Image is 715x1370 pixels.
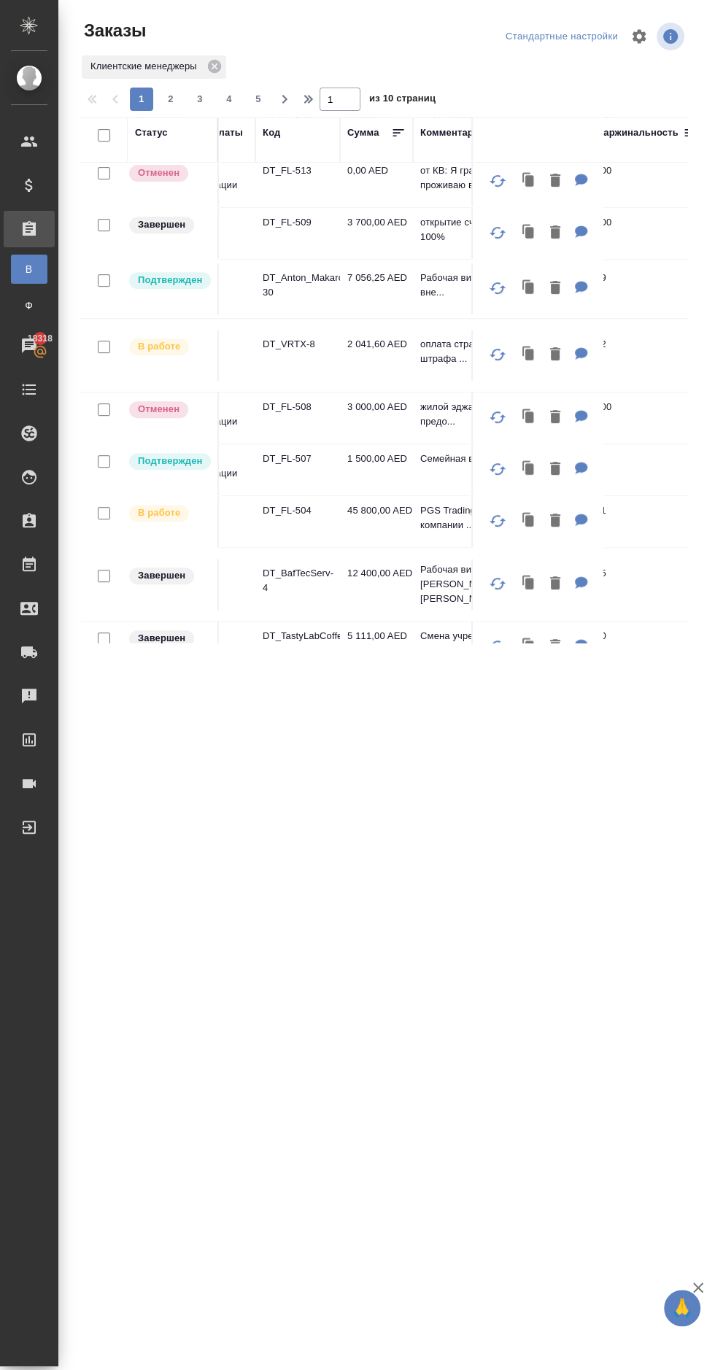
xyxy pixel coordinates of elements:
[138,339,180,354] p: В работе
[543,166,568,196] button: Удалить
[588,330,705,381] td: 82
[128,215,210,235] div: Выставляет КМ при направлении счета или после выполнения всех работ/сдачи заказа клиенту. Окончат...
[568,454,595,484] button: Для КМ: Семейная виза
[128,452,210,471] div: Выставляет КМ после уточнения всех необходимых деталей и получения согласия клиента на запуск. С ...
[340,263,413,314] td: 7 056,25 AED
[543,403,568,433] button: Удалить
[340,392,413,444] td: 3 000,00 AED
[128,629,210,649] div: Выставляет КМ при направлении счета или после выполнения всех работ/сдачи заказа клиенту. Окончат...
[4,328,55,364] a: 18318
[18,262,40,276] span: В
[217,92,241,107] span: 4
[420,163,581,193] p: от КВ: Я гражданин Украины проживаю в...
[588,559,705,610] td: 15
[515,166,543,196] button: Клонировать
[340,496,413,547] td: 45 800,00 AED
[420,337,581,366] p: оплата страховки ILOE ,оплата штрафа ...
[138,273,202,287] p: Подтвержден
[480,566,515,601] button: Обновить
[515,218,543,248] button: Клонировать
[340,444,413,495] td: 1 500,00 AED
[568,274,595,303] button: Для КМ: Рабочая виза, соединение файлов, внесение изменений в договор
[128,337,210,357] div: Выставляет ПМ после принятия заказа от КМа
[543,218,568,248] button: Удалить
[595,125,679,140] div: Маржинальность
[480,271,515,306] button: Обновить
[588,496,705,547] td: 51
[568,166,595,196] button: Для КМ: от КВ: Я гражданин Украины проживаю в ОАЭ. Был разведен в тушинском загсе, г.Москва. на р...
[138,402,179,417] p: Отменен
[188,88,212,111] button: 3
[347,125,379,140] div: Сумма
[263,566,333,595] p: DT_BafTecServ-4
[480,400,515,435] button: Обновить
[480,503,515,538] button: Обновить
[340,208,413,259] td: 3 700,00 AED
[19,331,61,346] span: 18318
[420,125,522,140] div: Комментарии для КМ
[480,337,515,372] button: Обновить
[543,569,568,599] button: Удалить
[420,400,581,429] p: жилой эджари для клиентки , для предо...
[247,92,270,107] span: 5
[588,444,705,495] td: 1
[369,90,436,111] span: из 10 страниц
[543,506,568,536] button: Удалить
[664,1290,700,1326] button: 🙏
[128,566,210,586] div: Выставляет КМ при направлении счета или после выполнения всех работ/сдачи заказа клиенту. Окончат...
[135,125,168,140] div: Статус
[138,568,185,583] p: Завершен
[159,88,182,111] button: 2
[420,629,581,658] p: Смена учредителей,внесение изменений ...
[420,215,581,244] p: открытие счета для FacePro маржа 100%
[138,454,202,468] p: Подтвержден
[263,215,333,230] p: DT_FL-509
[670,1293,695,1323] span: 🙏
[480,163,515,198] button: Обновить
[159,92,182,107] span: 2
[128,503,210,523] div: Выставляет ПМ после принятия заказа от КМа
[515,274,543,303] button: Клонировать
[263,629,333,658] p: DT_TastyLabCoffee-3
[420,452,581,466] p: Семейная виза
[480,452,515,487] button: Обновить
[138,631,185,646] p: Завершен
[128,163,210,183] div: Выставляет КМ после отмены со стороны клиента. Если уже после запуска – КМ пишет ПМу про отмену, ...
[420,562,581,606] p: Рабочая виза для [PERSON_NAME] и [PERSON_NAME] + мод...
[568,218,595,248] button: Для КМ: открытие счета для FacePro маржа 100%
[217,88,241,111] button: 4
[263,452,333,466] p: DT_FL-507
[263,400,333,414] p: DT_FL-508
[588,208,705,259] td: 100
[480,215,515,250] button: Обновить
[80,19,146,42] span: Заказы
[82,55,226,79] div: Клиентские менеджеры
[543,454,568,484] button: Удалить
[11,255,47,284] a: В
[568,506,595,536] button: Для КМ: PGS Trading LLC-FZ открытие компании в Meydan "торговля радиодетялами"
[138,506,180,520] p: В работе
[128,400,210,419] div: Выставляет КМ после отмены со стороны клиента. Если уже после запуска – КМ пишет ПМу про отмену, ...
[588,392,705,444] td: 100
[90,59,202,74] p: Клиентские менеджеры
[480,629,515,664] button: Обновить
[502,26,622,48] div: split button
[138,166,179,180] p: Отменен
[515,506,543,536] button: Клонировать
[263,503,333,518] p: DT_FL-504
[420,271,581,300] p: Рабочая виза, соединение файлов, вне...
[543,632,568,662] button: Удалить
[340,156,413,207] td: 0,00 AED
[340,622,413,673] td: 5 111,00 AED
[515,340,543,370] button: Клонировать
[568,340,595,370] button: Для КМ: оплата страховки ILOE ,оплата штрафа Дарьи - 400 аед, изменение договора - 2 человека, до...
[657,23,687,50] span: Посмотреть информацию
[420,503,581,533] p: PGS Trading LLC-FZ открытие компании ...
[515,403,543,433] button: Клонировать
[340,330,413,381] td: 2 041,60 AED
[188,92,212,107] span: 3
[568,403,595,433] button: Для КМ: жилой эджари для клиентки , для предоставления в банк
[588,156,705,207] td: 100
[588,263,705,314] td: 19
[588,622,705,673] td: 30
